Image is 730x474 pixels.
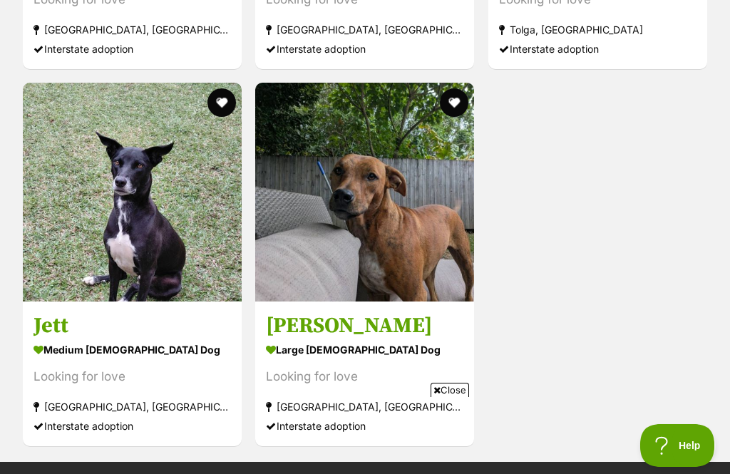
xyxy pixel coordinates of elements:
div: Looking for love [266,367,463,386]
div: Tolga, [GEOGRAPHIC_DATA] [499,20,696,39]
a: Jett medium [DEMOGRAPHIC_DATA] Dog Looking for love [GEOGRAPHIC_DATA], [GEOGRAPHIC_DATA] Intersta... [23,302,242,446]
div: [GEOGRAPHIC_DATA], [GEOGRAPHIC_DATA] [34,20,231,39]
h3: [PERSON_NAME] [266,312,463,339]
div: Looking for love [34,367,231,386]
div: large [DEMOGRAPHIC_DATA] Dog [266,339,463,360]
button: favourite [441,88,469,117]
h3: Jett [34,312,231,339]
div: Interstate adoption [34,416,231,436]
div: Interstate adoption [266,39,463,58]
div: Interstate adoption [34,39,231,58]
div: Interstate adoption [499,39,696,58]
img: Jett [23,83,242,302]
iframe: Help Scout Beacon - Open [640,424,716,467]
div: [GEOGRAPHIC_DATA], [GEOGRAPHIC_DATA] [266,20,463,39]
span: Close [431,383,469,397]
a: [PERSON_NAME] large [DEMOGRAPHIC_DATA] Dog Looking for love [GEOGRAPHIC_DATA], [GEOGRAPHIC_DATA] ... [255,302,474,446]
div: [GEOGRAPHIC_DATA], [GEOGRAPHIC_DATA] [34,397,231,416]
div: medium [DEMOGRAPHIC_DATA] Dog [34,339,231,360]
img: Albert [255,83,474,302]
iframe: Advertisement [106,403,624,467]
button: favourite [207,88,236,117]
